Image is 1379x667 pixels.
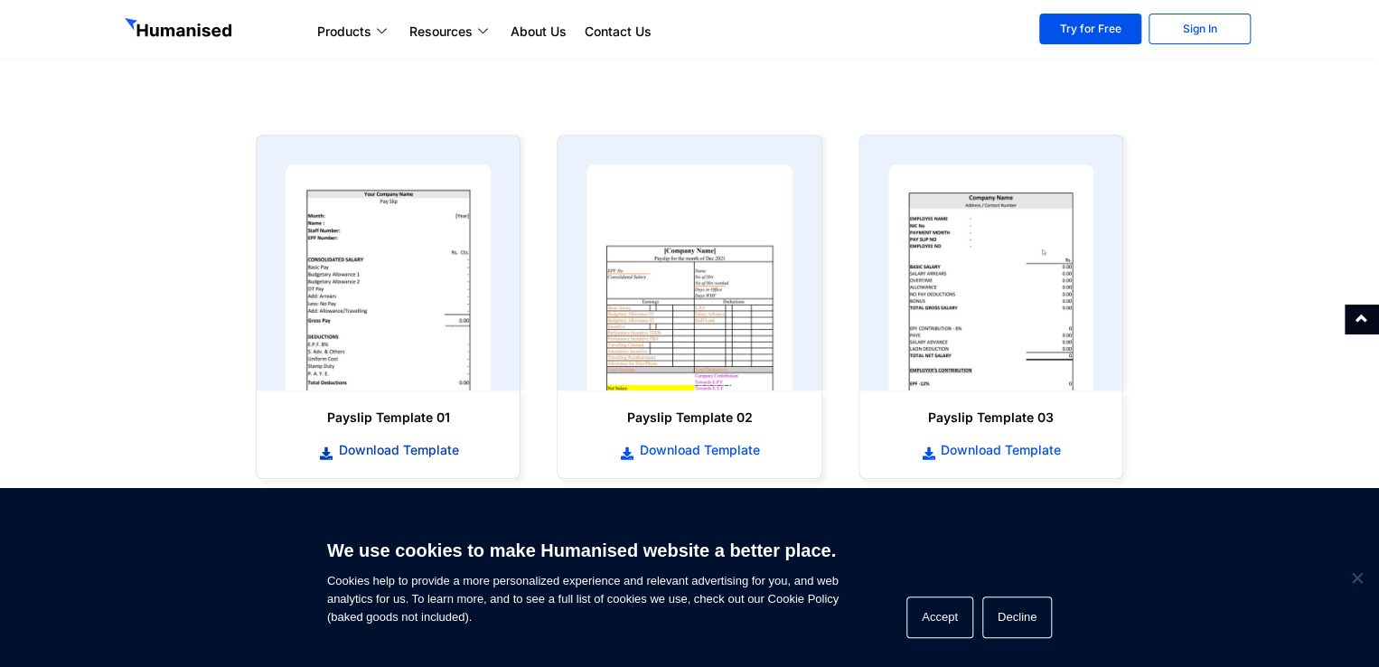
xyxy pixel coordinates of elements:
img: GetHumanised Logo [125,18,235,42]
a: Sign In [1149,14,1251,44]
a: Contact Us [576,21,661,42]
img: payslip template [888,164,1093,390]
h6: We use cookies to make Humanised website a better place. [327,538,839,563]
span: Download Template [635,441,760,459]
span: Download Template [936,441,1061,459]
span: Download Template [333,441,458,459]
h6: Payslip Template 01 [275,409,502,427]
a: About Us [502,21,576,42]
button: Decline [982,597,1052,638]
button: Accept [906,597,973,638]
h6: Payslip Template 03 [877,409,1104,427]
span: Decline [1347,568,1365,587]
img: payslip template [586,164,792,390]
a: Products [308,21,400,42]
img: payslip template [286,164,491,390]
a: Download Template [877,440,1104,460]
a: Try for Free [1039,14,1141,44]
h6: Payslip Template 02 [576,409,802,427]
a: Download Template [275,440,502,460]
a: Resources [400,21,502,42]
span: Cookies help to provide a more personalized experience and relevant advertising for you, and web ... [327,529,839,626]
a: Download Template [576,440,802,460]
